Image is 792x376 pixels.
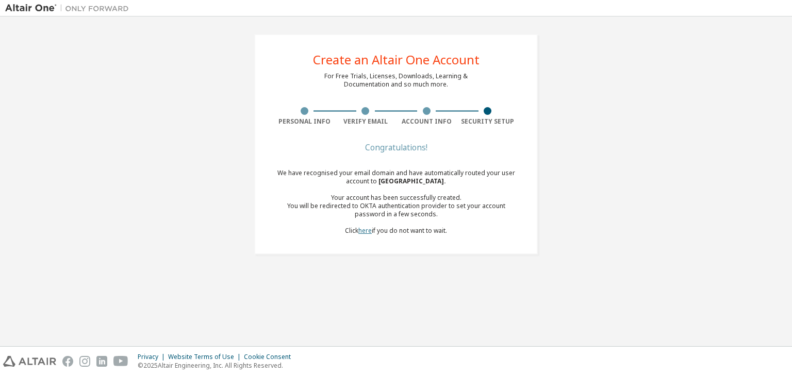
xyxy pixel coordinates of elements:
div: Cookie Consent [244,353,297,361]
img: Altair One [5,3,134,13]
div: Privacy [138,353,168,361]
a: here [358,226,372,235]
p: © 2025 Altair Engineering, Inc. All Rights Reserved. [138,361,297,370]
div: Create an Altair One Account [313,54,480,66]
div: Verify Email [335,117,397,126]
img: facebook.svg [62,356,73,367]
span: [GEOGRAPHIC_DATA] . [378,177,446,185]
div: Security Setup [457,117,519,126]
div: Congratulations! [274,144,518,150]
img: linkedin.svg [96,356,107,367]
div: Your account has been successfully created. [274,194,518,202]
div: We have recognised your email domain and have automatically routed your user account to Click if ... [274,169,518,235]
div: Account Info [396,117,457,126]
div: For Free Trials, Licenses, Downloads, Learning & Documentation and so much more. [324,72,468,89]
img: youtube.svg [113,356,128,367]
div: Personal Info [274,117,335,126]
div: You will be redirected to OKTA authentication provider to set your account password in a few seco... [274,202,518,218]
div: Website Terms of Use [168,353,244,361]
img: instagram.svg [79,356,90,367]
img: altair_logo.svg [3,356,56,367]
